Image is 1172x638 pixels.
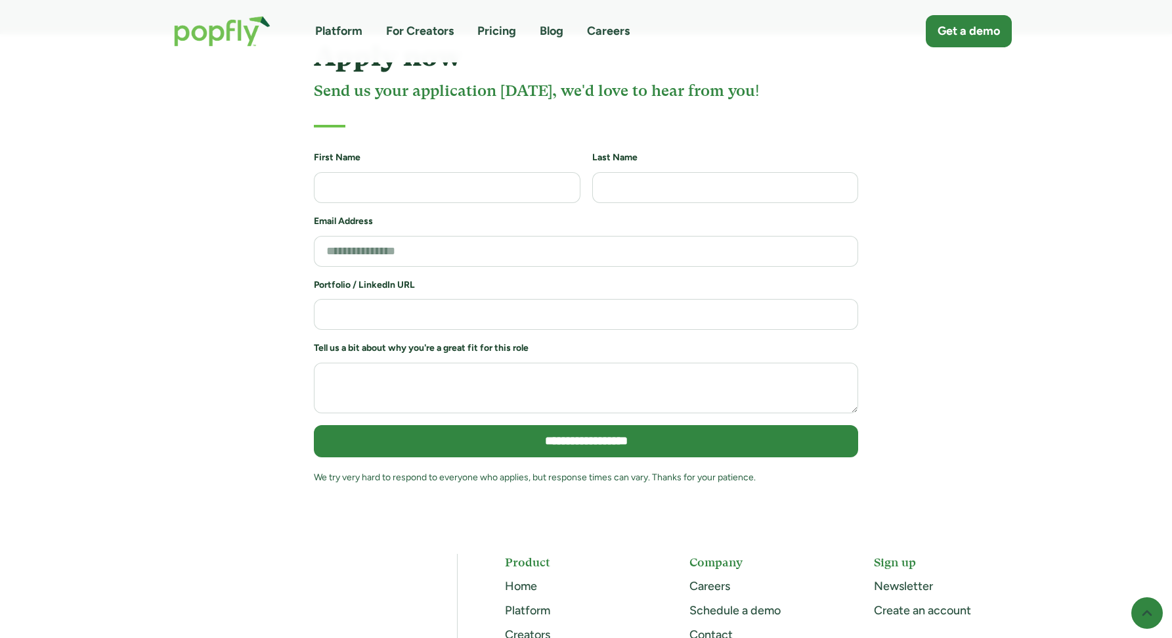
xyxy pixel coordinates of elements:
h6: Tell us a bit about why you're a great fit for this role [314,342,858,355]
a: Schedule a demo [689,603,781,618]
a: Platform [315,23,362,39]
a: Blog [540,23,563,39]
h6: Last Name [592,151,859,164]
a: Newsletter [874,579,933,593]
a: For Creators [386,23,454,39]
h5: Company [689,554,827,570]
a: Platform [505,603,550,618]
a: home [161,3,284,60]
a: Careers [689,579,730,593]
a: Home [505,579,537,593]
a: Careers [587,23,630,39]
a: Get a demo [926,15,1012,47]
h5: Sign up [874,554,1011,570]
h4: Send us your application [DATE], we'd love to hear from you! [314,80,858,101]
div: Get a demo [938,23,1000,39]
h5: Product [505,554,642,570]
h6: Portfolio / LinkedIn URL [314,279,858,292]
div: We try very hard to respond to everyone who applies, but response times can vary. Thanks for your... [314,469,858,486]
h6: First Name [314,151,580,164]
form: Job Application Form [314,151,858,497]
h6: Email Address [314,215,858,228]
a: Pricing [477,23,516,39]
a: Create an account [874,603,971,618]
